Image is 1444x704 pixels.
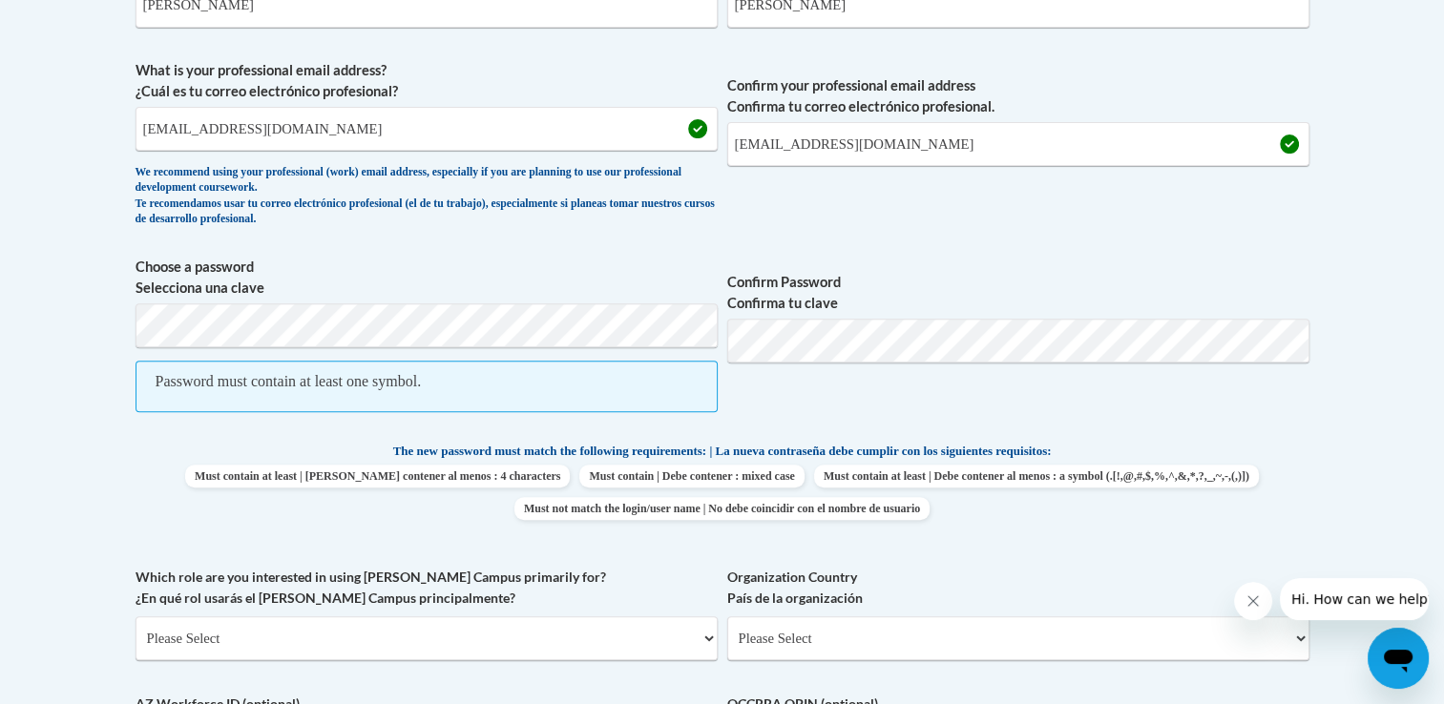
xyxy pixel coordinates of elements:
[579,465,804,487] span: Must contain | Debe contener : mixed case
[727,272,1309,314] label: Confirm Password Confirma tu clave
[136,107,718,151] input: Metadata input
[136,567,718,609] label: Which role are you interested in using [PERSON_NAME] Campus primarily for? ¿En qué rol usarás el ...
[1368,628,1429,689] iframe: Button to launch messaging window
[814,465,1259,487] span: Must contain at least | Debe contener al menos : a symbol (.[!,@,#,$,%,^,&,*,?,_,~,-,(,)])
[514,497,930,520] span: Must not match the login/user name | No debe coincidir con el nombre de usuario
[136,165,718,228] div: We recommend using your professional (work) email address, especially if you are planning to use ...
[136,60,718,102] label: What is your professional email address? ¿Cuál es tu correo electrónico profesional?
[393,443,1052,460] span: The new password must match the following requirements: | La nueva contraseña debe cumplir con lo...
[1234,582,1272,620] iframe: Close message
[136,257,718,299] label: Choose a password Selecciona una clave
[11,13,155,29] span: Hi. How can we help?
[727,567,1309,609] label: Organization Country País de la organización
[1280,578,1429,620] iframe: Message from company
[185,465,570,487] span: Must contain at least | [PERSON_NAME] contener al menos : 4 characters
[156,371,422,392] div: Password must contain at least one symbol.
[727,122,1309,166] input: Required
[727,75,1309,117] label: Confirm your professional email address Confirma tu correo electrónico profesional.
